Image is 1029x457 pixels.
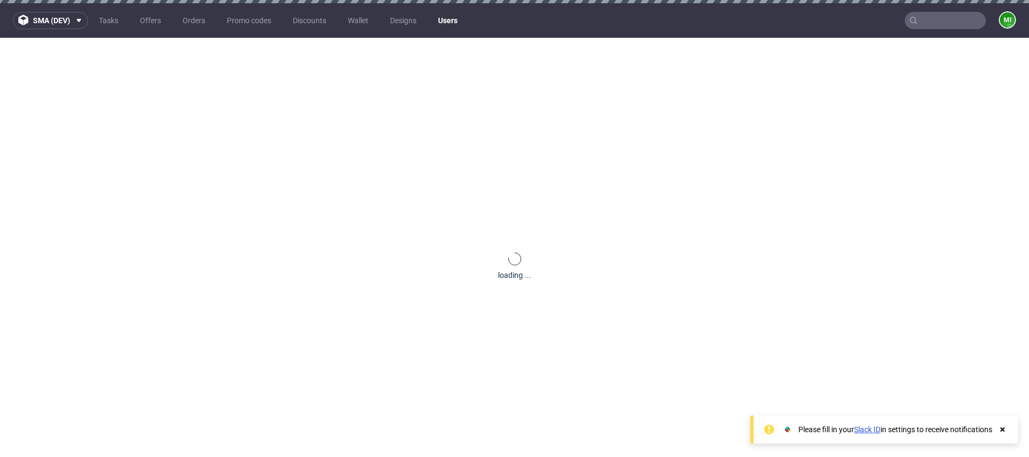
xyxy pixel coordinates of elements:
[341,12,375,29] a: Wallet
[13,12,88,29] button: sma (dev)
[384,12,423,29] a: Designs
[498,270,531,281] div: loading ...
[133,12,167,29] a: Offers
[1000,12,1015,28] figcaption: mi
[33,17,70,24] span: sma (dev)
[798,424,992,435] div: Please fill in your in settings to receive notifications
[176,12,212,29] a: Orders
[220,12,278,29] a: Promo codes
[854,425,880,434] a: Slack ID
[782,424,793,435] img: Slack
[92,12,125,29] a: Tasks
[286,12,333,29] a: Discounts
[432,12,464,29] a: Users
